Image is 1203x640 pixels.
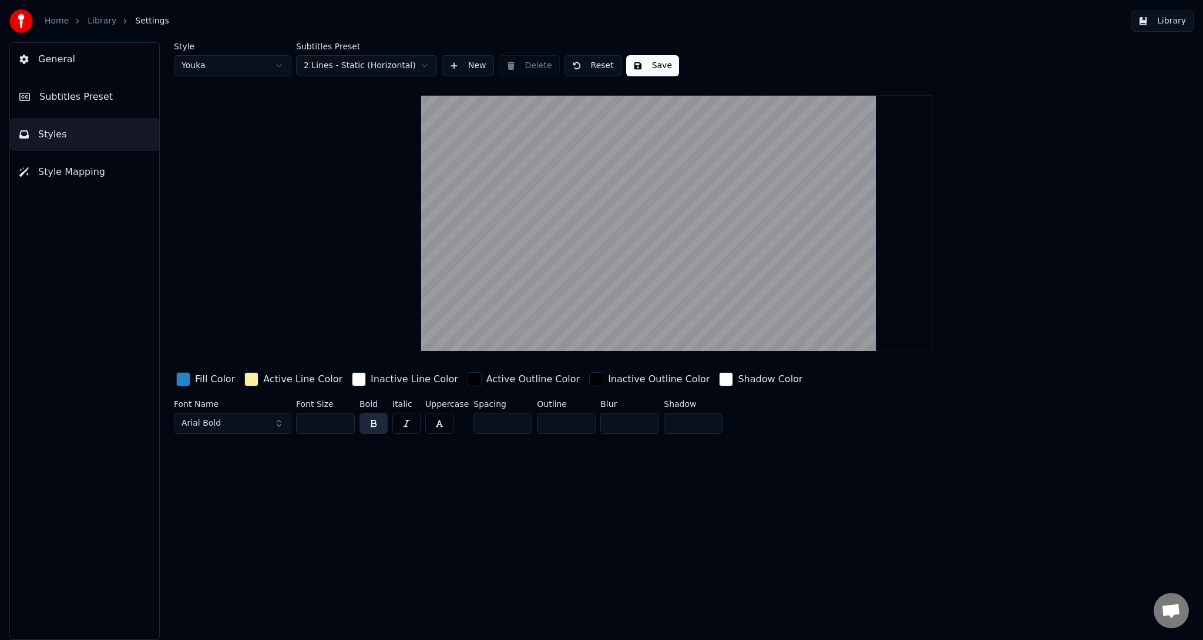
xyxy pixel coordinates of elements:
button: Reset [564,55,621,76]
label: Italic [392,400,421,408]
div: Inactive Outline Color [608,372,710,386]
div: Inactive Line Color [371,372,458,386]
label: Shadow [664,400,723,408]
span: Arial Bold [182,417,221,429]
button: Styles [10,118,159,151]
button: Active Line Color [242,370,345,389]
div: Active Line Color [263,372,342,386]
div: Open chat [1154,593,1189,628]
button: Inactive Line Color [350,370,461,389]
label: Outline [537,400,596,408]
div: Shadow Color [738,372,802,386]
button: Save [626,55,679,76]
button: Subtitles Preset [10,80,159,113]
span: Style Mapping [38,165,105,179]
button: Shadow Color [717,370,805,389]
div: Active Outline Color [486,372,580,386]
button: Inactive Outline Color [587,370,712,389]
button: Fill Color [174,370,237,389]
label: Subtitles Preset [296,42,437,50]
span: Settings [135,15,169,27]
a: Home [45,15,69,27]
label: Uppercase [425,400,469,408]
button: Library [1131,11,1194,32]
span: General [38,52,75,66]
span: Styles [38,127,67,142]
button: Active Outline Color [465,370,582,389]
label: Font Name [174,400,291,408]
img: youka [9,9,33,33]
label: Font Size [296,400,355,408]
button: General [10,43,159,76]
label: Bold [359,400,388,408]
div: Fill Color [195,372,235,386]
span: Subtitles Preset [39,90,113,104]
label: Style [174,42,291,50]
a: Library [88,15,116,27]
button: Style Mapping [10,156,159,188]
button: New [442,55,494,76]
label: Blur [600,400,659,408]
label: Spacing [473,400,532,408]
nav: breadcrumb [45,15,169,27]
